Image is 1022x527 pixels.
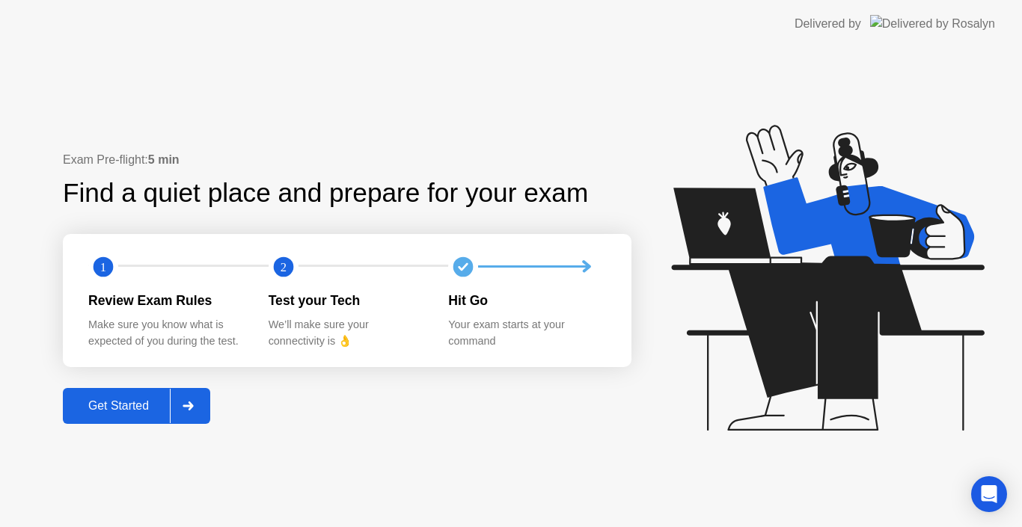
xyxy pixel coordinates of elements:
[63,151,631,169] div: Exam Pre-flight:
[63,388,210,424] button: Get Started
[100,259,106,274] text: 1
[281,259,287,274] text: 2
[971,476,1007,512] div: Open Intercom Messenger
[448,317,605,349] div: Your exam starts at your command
[88,291,245,310] div: Review Exam Rules
[448,291,605,310] div: Hit Go
[269,317,425,349] div: We’ll make sure your connectivity is 👌
[269,291,425,310] div: Test your Tech
[870,15,995,32] img: Delivered by Rosalyn
[88,317,245,349] div: Make sure you know what is expected of you during the test.
[63,173,590,213] div: Find a quiet place and prepare for your exam
[148,153,180,166] b: 5 min
[795,15,861,33] div: Delivered by
[67,399,170,413] div: Get Started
